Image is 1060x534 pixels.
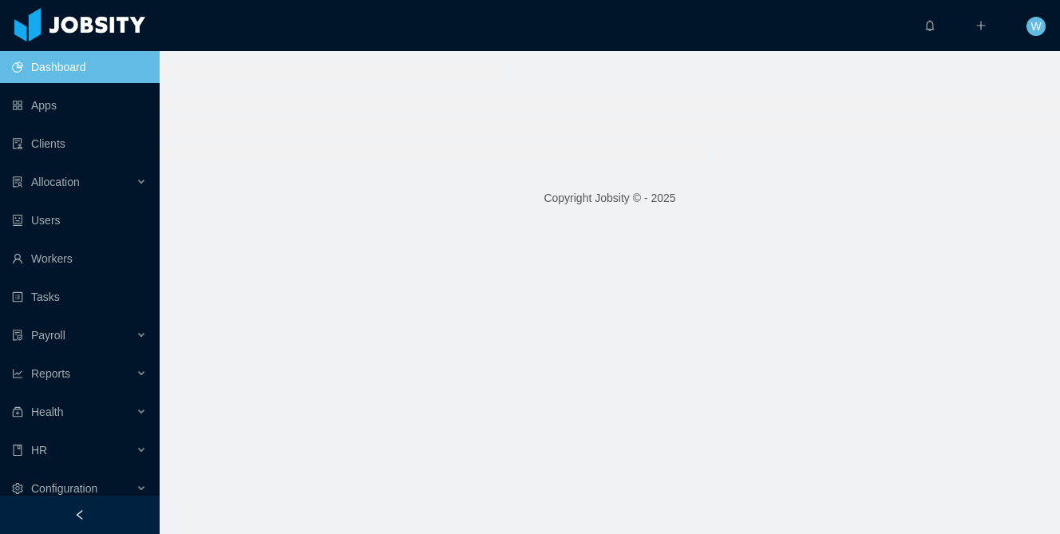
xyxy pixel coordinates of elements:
[12,483,23,494] i: icon: setting
[924,20,935,31] i: icon: bell
[31,176,80,188] span: Allocation
[12,330,23,341] i: icon: file-protect
[31,482,97,495] span: Configuration
[160,171,1060,226] footer: Copyright Jobsity © - 2025
[31,444,47,457] span: HR
[12,281,147,313] a: icon: profileTasks
[31,367,70,380] span: Reports
[31,329,65,342] span: Payroll
[12,406,23,417] i: icon: medicine-box
[12,128,147,160] a: icon: auditClients
[31,405,63,418] span: Health
[975,20,987,31] i: icon: plus
[12,445,23,456] i: icon: book
[12,51,147,83] a: icon: pie-chartDashboard
[12,204,147,236] a: icon: robotUsers
[12,243,147,275] a: icon: userWorkers
[12,89,147,121] a: icon: appstoreApps
[935,12,951,28] sup: 0
[12,176,23,188] i: icon: solution
[1030,17,1041,36] span: W
[12,368,23,379] i: icon: line-chart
